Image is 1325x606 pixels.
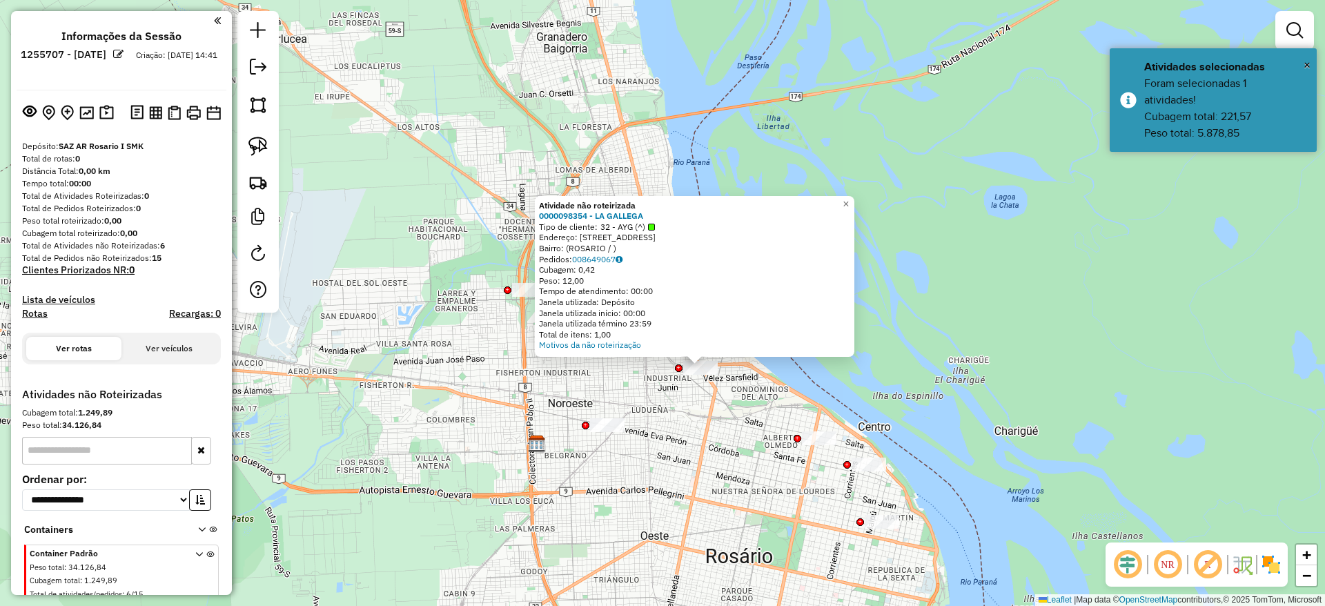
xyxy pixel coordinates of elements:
a: OpenStreetMap [1119,595,1178,605]
h4: Atividades não Roteirizadas [22,388,221,401]
div: Atividade não roteirizada - La gallega supe 884940 [852,458,886,471]
img: Criar rota [248,173,268,192]
a: Motivos da não roteirização [539,340,641,350]
a: Reroteirizar Sessão [244,240,272,271]
span: Ocultar deslocamento [1111,548,1144,581]
div: Atividade não roteirizada - LA GALLEGA [865,515,899,529]
div: Tipo de cliente: [539,222,850,233]
span: Total de atividades/pedidos [30,589,122,599]
strong: 0 [136,203,141,213]
strong: 1.249,89 [78,407,112,418]
div: Pedidos: [539,254,850,265]
img: Selecionar atividades - polígono [248,95,268,115]
strong: 0,00 [120,228,137,238]
div: Atividade não roteirizada - LA GALLEGA [683,361,718,375]
div: Cubagem total roteirizado: [22,227,221,240]
a: Clique aqui para minimizar o painel [214,12,221,28]
button: Visualizar relatório de Roteirização [146,103,165,121]
span: Peso total [30,563,64,572]
button: Ver veículos [121,337,217,360]
button: Otimizar todas as rotas [77,103,97,121]
button: Visualizar Romaneio [165,103,184,123]
span: : [80,576,82,585]
div: Atividades selecionadas [1144,59,1306,75]
strong: 6 [160,240,165,251]
strong: 0,00 km [79,166,110,176]
span: × [843,198,849,210]
a: Nova sessão e pesquisa [244,17,272,48]
strong: SAZ AR Rosario I SMK [59,141,144,151]
div: Atividade não roteirizada - LUCIO DI SANTO [512,283,547,297]
a: Zoom in [1296,545,1317,565]
a: Leaflet [1039,595,1072,605]
h4: Recargas: 0 [169,308,221,320]
a: 008649067 [572,254,622,264]
button: Disponibilidade de veículos [204,103,224,123]
img: Selecionar atividades - laço [248,137,268,156]
button: Ver rotas [26,337,121,360]
span: 34.126,84 [68,563,106,572]
div: Total de Pedidos não Roteirizados: [22,252,221,264]
button: Painel de Sugestão [97,102,117,124]
div: Cubagem total: [22,407,221,419]
a: Exportar sessão [244,53,272,84]
a: Criar modelo [244,203,272,234]
div: Peso: 12,00 [539,275,850,286]
button: Imprimir Rotas [184,103,204,123]
div: Peso total: [22,419,221,431]
strong: 0 [144,190,149,201]
span: : [64,563,66,572]
button: Centralizar mapa no depósito ou ponto de apoio [39,102,58,124]
span: Container Padrão [30,547,179,560]
strong: 0 [75,153,80,164]
div: Tempo de atendimento: 00:00 [539,286,850,297]
h4: Informações da Sessão [61,30,181,43]
span: Exibir rótulo [1191,548,1224,581]
span: : [122,589,124,599]
span: | [1074,595,1076,605]
span: Cubagem total [30,576,80,585]
h4: Clientes Priorizados NR: [22,264,221,276]
div: Janela utilizada término 23:59 [539,318,850,329]
i: Observações [616,255,622,264]
h4: Lista de veículos [22,294,221,306]
strong: 15 [152,253,161,263]
div: Cubagem: 0,42 [539,264,850,275]
div: Foram selecionadas 1 atividades! Cubagem total: 221,57 Peso total: 5.878,85 [1144,75,1306,141]
span: Ocultar NR [1151,548,1184,581]
span: 6/15 [126,589,144,599]
h6: 1255707 - [DATE] [21,48,106,61]
span: × [1304,57,1311,72]
button: Logs desbloquear sessão [128,102,146,124]
a: Zoom out [1296,565,1317,586]
a: Rotas [22,308,48,320]
button: Ordem crescente [189,489,211,511]
div: Criação: [DATE] 14:41 [130,49,223,61]
a: 0000098354 - LA GALLEGA [539,211,643,221]
button: Exibir sessão original [20,101,39,124]
span: 32 - AYG (^) [600,222,655,233]
strong: Atividade não roteirizada [539,200,636,211]
strong: 0 [129,264,135,276]
div: Distância Total: [22,165,221,177]
a: Criar rota [243,167,273,197]
img: Exibir/Ocultar setores [1260,554,1282,576]
span: + [1302,546,1311,563]
div: Total de Atividades Roteirizadas: [22,190,221,202]
div: Atividade não roteirizada - La gallega supe 884940 [802,431,836,445]
div: Bairro: (ROSARIO / ) [539,243,850,254]
div: Total de Pedidos Roteirizados: [22,202,221,215]
span: 1.249,89 [84,576,117,585]
div: Map data © contributors,© 2025 TomTom, Microsoft [1035,594,1325,606]
div: Tempo total: [22,177,221,190]
img: SAZ AR Rosario I SMK [528,435,546,453]
div: Depósito: [22,140,221,153]
div: Janela utilizada início: 00:00 [539,308,850,319]
div: Endereço: [STREET_ADDRESS] [539,232,850,243]
div: Atividade não roteirizada - INC SA [590,418,625,432]
div: Total de Atividades não Roteirizadas: [22,240,221,252]
a: Close popup [838,196,854,213]
em: Alterar nome da sessão [113,49,124,59]
div: Janela utilizada: Depósito [539,297,850,308]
